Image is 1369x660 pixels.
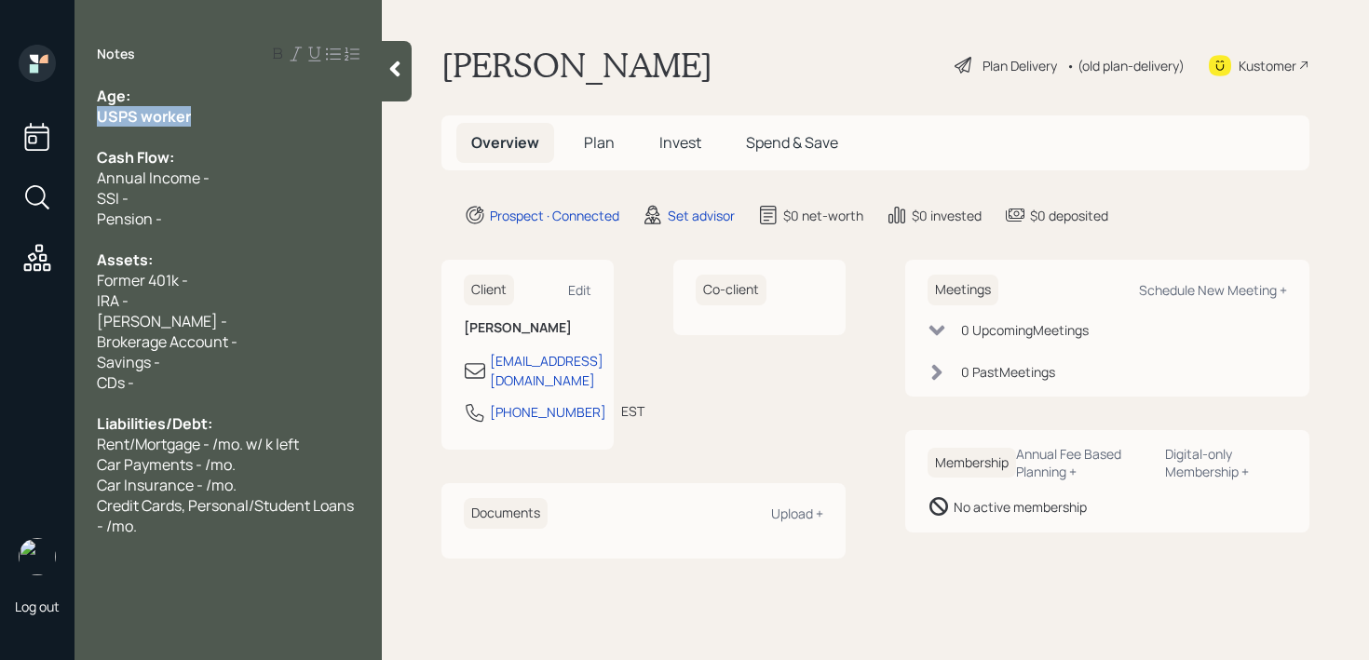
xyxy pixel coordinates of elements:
[621,401,644,421] div: EST
[1066,56,1185,75] div: • (old plan-delivery)
[97,475,237,495] span: Car Insurance - /mo.
[441,45,712,86] h1: [PERSON_NAME]
[928,448,1016,478] h6: Membership
[97,106,191,127] span: USPS worker
[490,351,603,390] div: [EMAIL_ADDRESS][DOMAIN_NAME]
[19,538,56,575] img: retirable_logo.png
[97,352,160,372] span: Savings -
[490,402,606,422] div: [PHONE_NUMBER]
[97,454,236,475] span: Car Payments - /mo.
[1016,445,1150,480] div: Annual Fee Based Planning +
[961,362,1055,382] div: 0 Past Meeting s
[659,132,701,153] span: Invest
[97,413,212,434] span: Liabilities/Debt:
[1030,206,1108,225] div: $0 deposited
[471,132,539,153] span: Overview
[668,206,735,225] div: Set advisor
[97,270,188,290] span: Former 401k -
[97,188,129,209] span: SSI -
[97,45,135,63] label: Notes
[746,132,838,153] span: Spend & Save
[912,206,982,225] div: $0 invested
[961,320,1089,340] div: 0 Upcoming Meeting s
[464,275,514,305] h6: Client
[928,275,998,305] h6: Meetings
[97,372,134,393] span: CDs -
[1139,281,1287,299] div: Schedule New Meeting +
[97,249,153,270] span: Assets:
[490,206,619,225] div: Prospect · Connected
[983,56,1057,75] div: Plan Delivery
[97,311,227,331] span: [PERSON_NAME] -
[97,86,130,106] span: Age:
[696,275,766,305] h6: Co-client
[97,290,129,311] span: IRA -
[954,497,1087,517] div: No active membership
[97,147,174,168] span: Cash Flow:
[97,434,299,454] span: Rent/Mortgage - /mo. w/ k left
[97,495,357,536] span: Credit Cards, Personal/Student Loans - /mo.
[15,598,60,615] div: Log out
[783,206,863,225] div: $0 net-worth
[464,498,548,529] h6: Documents
[97,331,237,352] span: Brokerage Account -
[584,132,615,153] span: Plan
[568,281,591,299] div: Edit
[97,168,210,188] span: Annual Income -
[464,320,591,336] h6: [PERSON_NAME]
[97,209,162,229] span: Pension -
[1165,445,1287,480] div: Digital-only Membership +
[1239,56,1296,75] div: Kustomer
[771,505,823,522] div: Upload +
